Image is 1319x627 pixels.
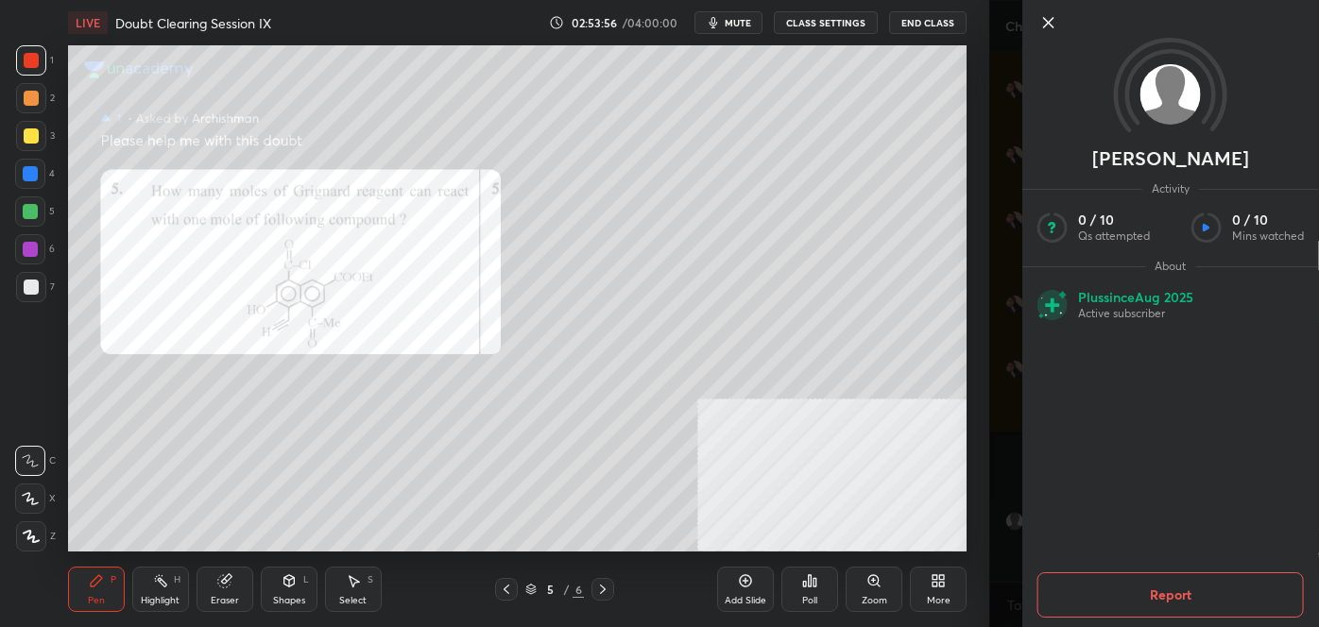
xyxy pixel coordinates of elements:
[16,521,56,551] div: Z
[16,45,54,76] div: 1
[725,16,751,29] span: mute
[16,272,55,302] div: 7
[15,446,56,476] div: C
[211,596,239,605] div: Eraser
[889,11,967,34] button: End Class
[802,596,817,605] div: Poll
[15,234,55,264] div: 6
[174,575,180,585] div: H
[1078,289,1193,306] p: Plus since Aug 2025
[573,581,584,598] div: 6
[774,11,878,34] button: CLASS SETTINGS
[16,121,55,151] div: 3
[88,596,105,605] div: Pen
[273,596,305,605] div: Shapes
[1232,229,1304,244] p: Mins watched
[111,575,116,585] div: P
[540,584,559,595] div: 5
[1037,572,1304,618] button: Report
[1078,212,1150,229] p: 0 / 10
[862,596,887,605] div: Zoom
[1092,151,1249,166] p: [PERSON_NAME]
[563,584,569,595] div: /
[15,196,55,227] div: 5
[15,159,55,189] div: 4
[1078,306,1193,321] p: Active subscriber
[694,11,762,34] button: mute
[16,83,55,113] div: 2
[303,575,309,585] div: L
[1145,259,1195,274] span: About
[141,596,180,605] div: Highlight
[68,11,108,34] div: LIVE
[1142,181,1199,196] span: Activity
[339,596,367,605] div: Select
[927,596,951,605] div: More
[1232,212,1304,229] p: 0 / 10
[1078,229,1150,244] p: Qs attempted
[1140,64,1201,125] img: default.png
[15,483,56,514] div: X
[725,596,766,605] div: Add Slide
[115,14,271,32] h4: Doubt Clearing Session IX
[368,575,373,585] div: S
